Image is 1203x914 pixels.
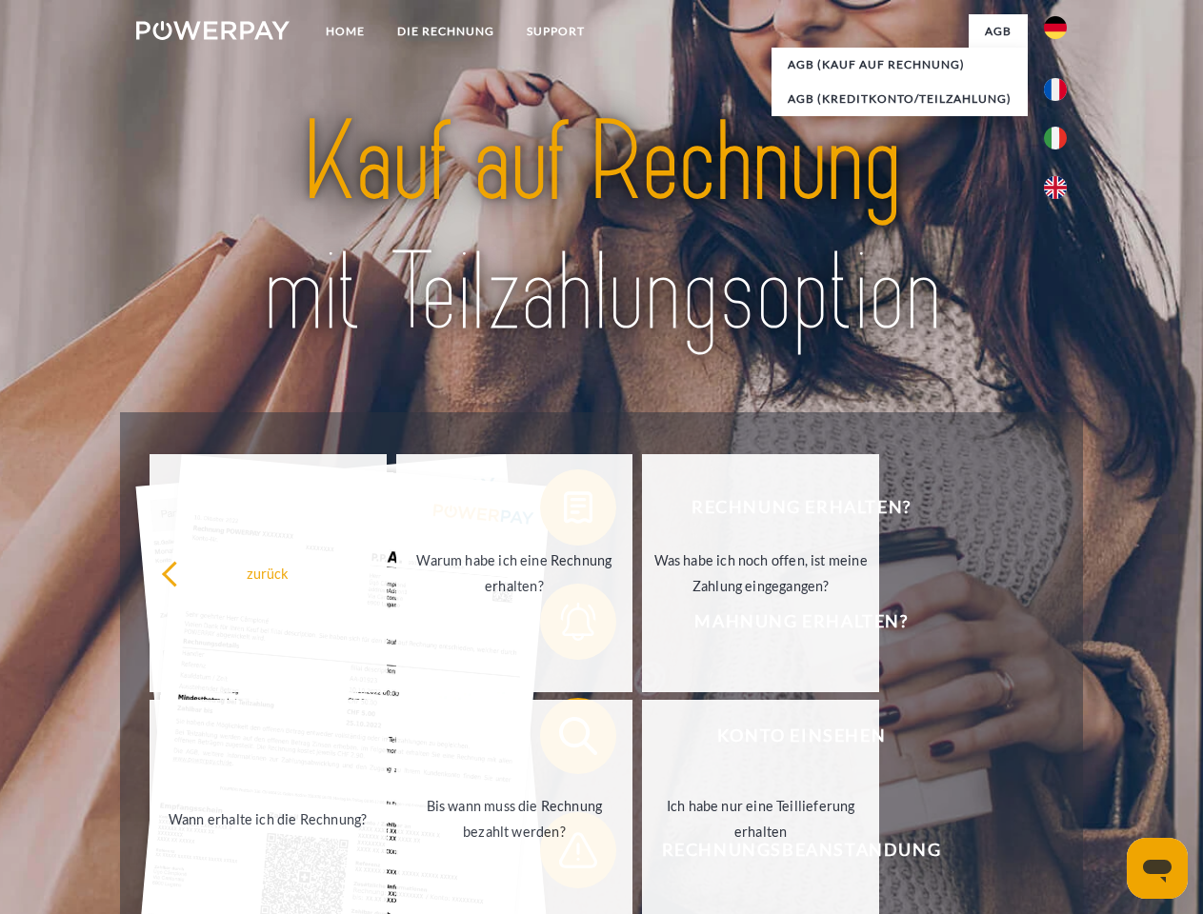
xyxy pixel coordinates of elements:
[772,48,1028,82] a: AGB (Kauf auf Rechnung)
[653,547,868,599] div: Was habe ich noch offen, ist meine Zahlung eingegangen?
[511,14,601,49] a: SUPPORT
[182,91,1021,365] img: title-powerpay_de.svg
[969,14,1028,49] a: agb
[653,793,868,844] div: Ich habe nur eine Teillieferung erhalten
[1044,78,1067,101] img: fr
[1127,838,1188,899] iframe: Schaltfläche zum Öffnen des Messaging-Fensters
[161,805,375,831] div: Wann erhalte ich die Rechnung?
[408,793,622,844] div: Bis wann muss die Rechnung bezahlt werden?
[310,14,381,49] a: Home
[642,454,879,692] a: Was habe ich noch offen, ist meine Zahlung eingegangen?
[1044,176,1067,199] img: en
[408,547,622,599] div: Warum habe ich eine Rechnung erhalten?
[772,82,1028,116] a: AGB (Kreditkonto/Teilzahlung)
[136,21,290,40] img: logo-powerpay-white.svg
[1044,16,1067,39] img: de
[1044,127,1067,149] img: it
[381,14,511,49] a: DIE RECHNUNG
[161,560,375,586] div: zurück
